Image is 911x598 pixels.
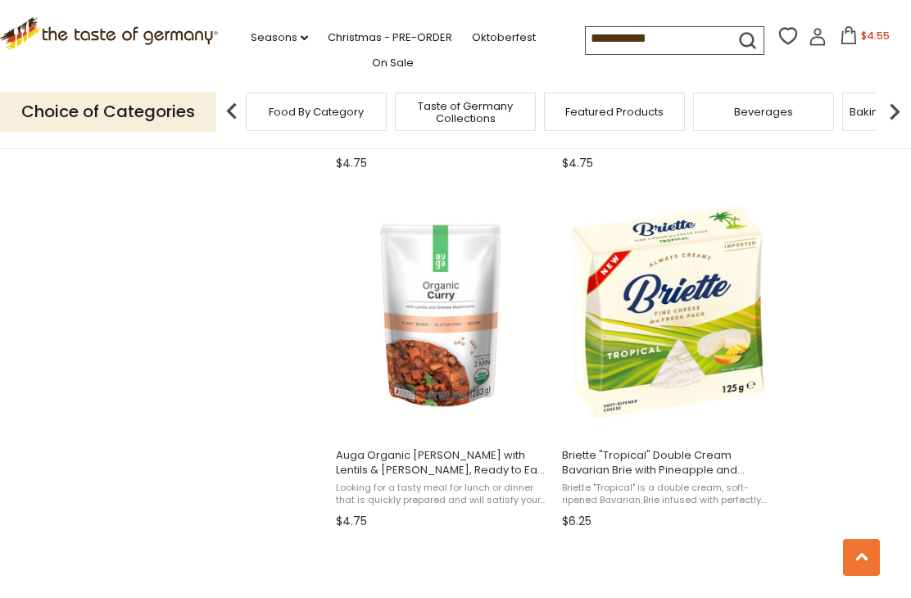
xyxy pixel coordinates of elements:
[251,29,308,47] a: Seasons
[562,448,774,478] span: Briette "Tropical" Double Cream Bavarian Brie with Pineapple and Mango, 4.4 oz
[560,190,777,534] a: Briette
[734,106,793,118] a: Beverages
[336,482,548,507] span: Looking for a tasty meal for lunch or dinner that is quickly prepared and will satisfy your hunge...
[336,448,548,478] span: Auga Organic [PERSON_NAME] with Lentils & [PERSON_NAME], Ready to Eat, 5.3 oz.
[400,100,531,125] a: Taste of Germany Collections
[562,513,591,530] span: $6.25
[269,106,364,118] a: Food By Category
[336,513,367,530] span: $4.75
[565,106,664,118] a: Featured Products
[336,155,367,172] span: $4.75
[562,155,593,172] span: $4.75
[372,54,414,72] a: On Sale
[328,29,452,47] a: Christmas - PRE-ORDER
[215,95,248,128] img: previous arrow
[472,29,536,47] a: Oktoberfest
[333,204,551,421] img: Auga Curry with Lentils and Shiitake Mushrooms
[861,29,890,43] span: $4.55
[560,204,777,421] img: Briette "Tropical" Double Cream Bavarian Brie with Pineapple and Mango, 4.4 oz
[830,26,900,51] button: $4.55
[333,190,551,534] a: Auga Organic Curry with Lentils & Shiitake, Ready to Eat, 5.3 oz.
[878,95,911,128] img: next arrow
[562,482,774,507] span: Briette "Tropical" is a double cream, soft-ripened Bavarian Brie infused with perfectly matching ...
